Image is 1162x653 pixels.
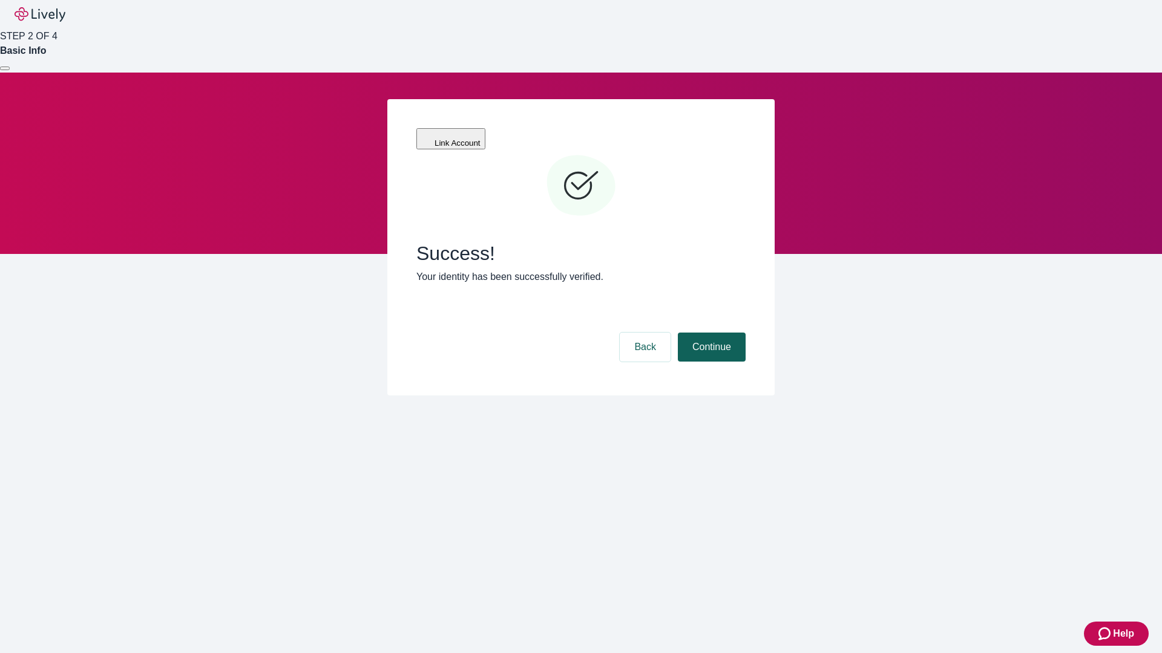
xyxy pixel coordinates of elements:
p: Your identity has been successfully verified. [416,270,746,284]
button: Continue [678,333,746,362]
span: Help [1113,626,1134,641]
svg: Zendesk support icon [1098,626,1113,641]
img: Lively [15,7,65,22]
svg: Checkmark icon [545,150,617,223]
span: Success! [416,242,746,265]
button: Back [620,333,671,362]
button: Zendesk support iconHelp [1084,622,1149,646]
button: Link Account [416,128,485,149]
